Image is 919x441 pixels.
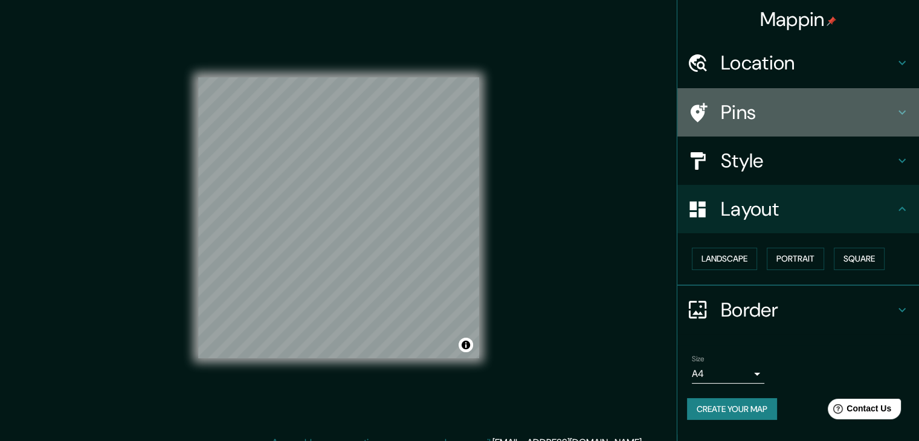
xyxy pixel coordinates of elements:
[827,16,836,26] img: pin-icon.png
[692,248,757,270] button: Landscape
[834,248,885,270] button: Square
[677,137,919,185] div: Style
[677,39,919,87] div: Location
[721,51,895,75] h4: Location
[760,7,837,31] h4: Mappin
[721,149,895,173] h4: Style
[721,197,895,221] h4: Layout
[459,338,473,352] button: Toggle attribution
[721,298,895,322] h4: Border
[767,248,824,270] button: Portrait
[687,398,777,420] button: Create your map
[677,88,919,137] div: Pins
[692,353,705,364] label: Size
[692,364,764,384] div: A4
[677,286,919,334] div: Border
[721,100,895,124] h4: Pins
[198,77,479,358] canvas: Map
[677,185,919,233] div: Layout
[811,394,906,428] iframe: Help widget launcher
